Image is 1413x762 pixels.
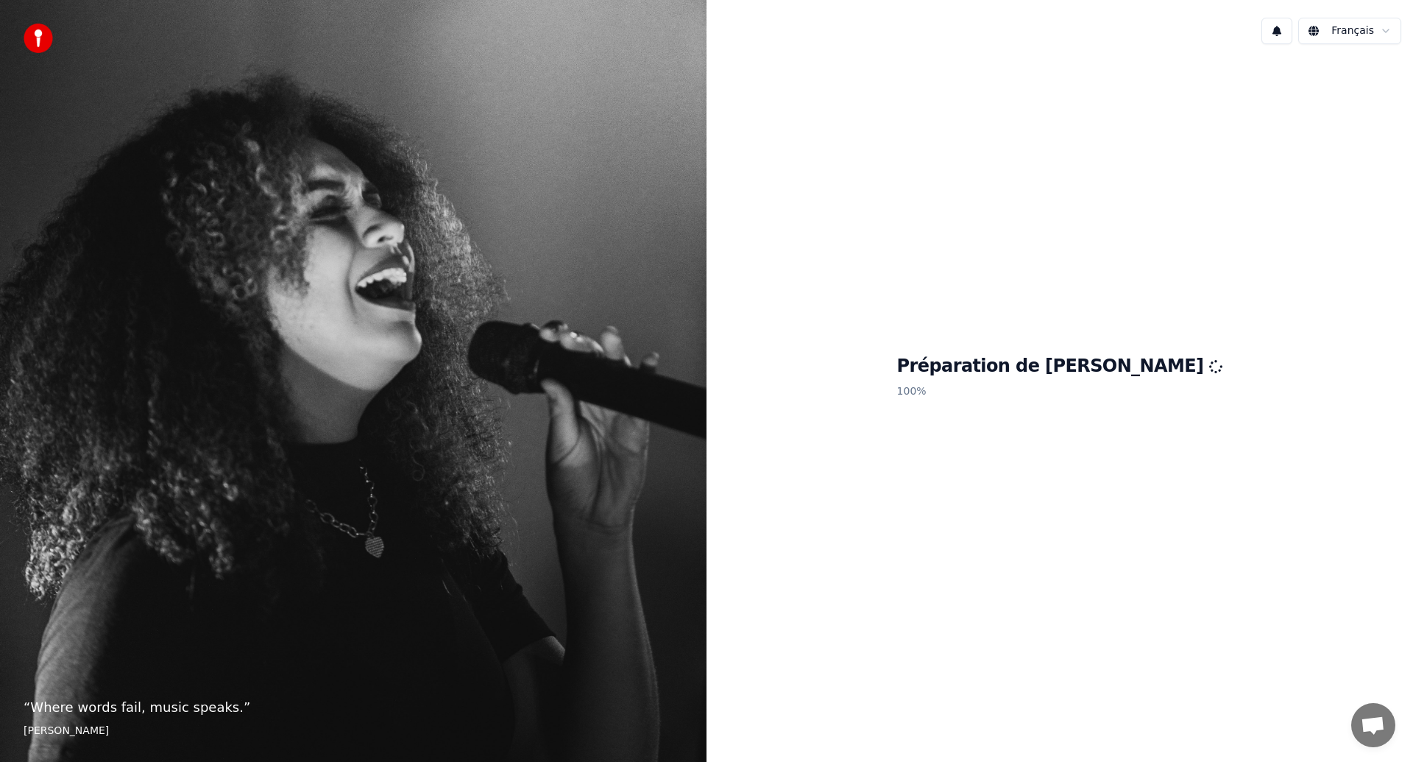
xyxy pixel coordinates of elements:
[24,697,683,718] p: “ Where words fail, music speaks. ”
[897,378,1223,405] p: 100 %
[897,355,1223,378] h1: Préparation de [PERSON_NAME]
[1351,703,1395,747] div: Ouvrir le chat
[24,724,683,738] footer: [PERSON_NAME]
[24,24,53,53] img: youka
